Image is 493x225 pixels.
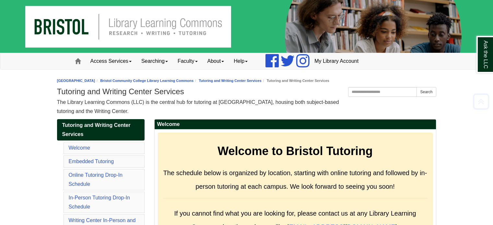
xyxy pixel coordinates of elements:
li: Tutoring and Writing Center Services [262,78,329,84]
button: Search [417,87,436,97]
a: Access Services [86,53,136,69]
a: Back to Top [471,97,491,106]
a: Help [229,53,252,69]
span: The schedule below is organized by location, starting with online tutoring and followed by in-per... [163,169,427,190]
a: Online Tutoring Drop-In Schedule [69,172,123,187]
span: Tutoring and Writing Center Services [62,122,131,137]
a: Welcome [69,145,90,151]
h2: Welcome [155,119,436,129]
a: In-Person Tutoring Drop-In Schedule [69,195,130,209]
h1: Tutoring and Writing Center Services [57,87,436,96]
a: Tutoring and Writing Center Services [57,119,145,141]
a: Bristol Community College Library Learning Commons [100,79,194,83]
a: Searching [136,53,173,69]
a: About [203,53,229,69]
strong: Welcome to Bristol Tutoring [217,144,373,158]
a: Embedded Tutoring [69,159,114,164]
a: [GEOGRAPHIC_DATA] [57,79,95,83]
a: Tutoring and Writing Center Services [199,79,261,83]
a: Faculty [173,53,203,69]
nav: breadcrumb [57,78,436,84]
span: The Library Learning Commons (LLC) is the central hub for tutoring at [GEOGRAPHIC_DATA], housing ... [57,99,339,114]
a: My Library Account [310,53,363,69]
